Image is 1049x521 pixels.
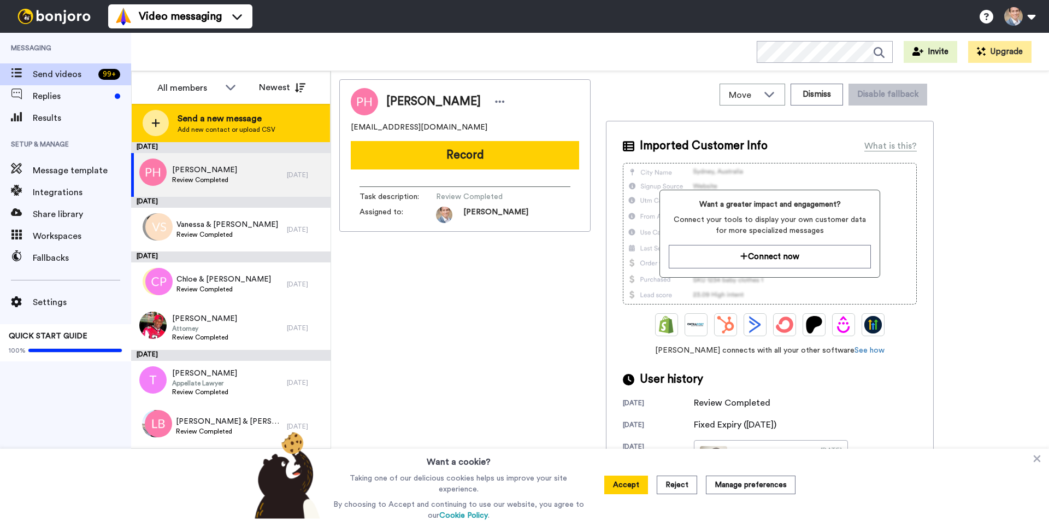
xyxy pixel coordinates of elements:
[33,164,131,177] span: Message template
[143,268,170,295] img: aw.png
[436,191,540,202] span: Review Completed
[178,112,275,125] span: Send a new message
[854,347,885,354] a: See how
[145,213,173,241] img: vs.png
[172,388,237,396] span: Review Completed
[143,213,170,241] img: a1ea34f7-0c29-42cb-b0ff-d373328a5542.jpg
[687,316,705,333] img: Ontraport
[33,186,131,199] span: Integrations
[172,324,237,333] span: Attorney
[968,41,1032,63] button: Upgrade
[172,175,237,184] span: Review Completed
[145,410,172,437] img: lb.png
[139,9,222,24] span: Video messaging
[835,316,852,333] img: Drip
[351,88,378,115] img: Image of Patricia Hoskin
[33,90,110,103] span: Replies
[33,296,131,309] span: Settings
[351,122,487,133] span: [EMAIL_ADDRESS][DOMAIN_NAME]
[706,476,795,494] button: Manage preferences
[386,93,481,110] span: [PERSON_NAME]
[172,165,237,175] span: [PERSON_NAME]
[427,449,491,469] h3: Want a cookie?
[669,214,870,236] span: Connect your tools to display your own customer data for more specialized messages
[9,346,26,355] span: 100%
[640,371,703,388] span: User history
[287,280,325,289] div: [DATE]
[694,418,776,431] div: Fixed Expiry ([DATE])
[623,399,694,409] div: [DATE]
[623,420,694,431] div: [DATE]
[669,245,870,268] button: Connect now
[287,324,325,332] div: [DATE]
[172,368,237,379] span: [PERSON_NAME]
[331,499,587,521] p: By choosing to Accept and continuing to use our website, you agree to our .
[604,476,648,494] button: Accept
[700,446,727,473] img: d17cf30f-12c8-4078-ac0a-8cadfca0952d-thumb.jpg
[805,316,823,333] img: Patreon
[139,312,167,339] img: 0f0c6b49-81dd-413f-897f-ec2667bb92ae.jpg
[157,81,220,95] div: All members
[33,112,131,125] span: Results
[178,125,275,134] span: Add new contact or upload CSV
[463,207,528,223] span: [PERSON_NAME]
[640,138,768,154] span: Imported Customer Info
[848,84,927,106] button: Disable fallback
[131,197,331,208] div: [DATE]
[904,41,957,63] button: Invite
[176,285,271,294] span: Review Completed
[33,68,94,81] span: Send videos
[176,427,281,436] span: Review Completed
[360,191,436,202] span: Task description :
[33,251,131,265] span: Fallbacks
[694,440,848,479] a: By[PERSON_NAME][DATE]
[287,225,325,234] div: [DATE]
[439,512,488,519] a: Cookie Policy
[172,313,237,324] span: [PERSON_NAME]
[694,396,770,409] div: Review Completed
[131,142,331,153] div: [DATE]
[251,77,314,98] button: Newest
[791,84,843,106] button: Dismiss
[623,345,917,356] span: [PERSON_NAME] connects with all your other software
[176,416,281,427] span: [PERSON_NAME] & [PERSON_NAME]
[176,219,278,230] span: Vanessa & [PERSON_NAME]
[33,208,131,221] span: Share library
[131,448,331,459] div: [DATE]
[131,350,331,361] div: [DATE]
[864,316,882,333] img: GoHighLevel
[351,141,579,169] button: Record
[360,207,436,223] span: Assigned to:
[729,89,758,102] span: Move
[331,473,587,495] p: Taking one of our delicious cookies helps us improve your site experience.
[9,332,87,340] span: QUICK START GUIDE
[33,230,131,243] span: Workspaces
[623,442,694,479] div: [DATE]
[864,139,917,153] div: What is this?
[658,316,675,333] img: Shopify
[245,431,326,519] img: bear-with-cookie.png
[776,316,793,333] img: ConvertKit
[139,366,167,394] img: t.png
[13,9,95,24] img: bj-logo-header-white.svg
[746,316,764,333] img: ActiveCampaign
[139,159,167,186] img: ph.png
[176,274,271,285] span: Chloe & [PERSON_NAME]
[176,230,278,239] span: Review Completed
[669,199,870,210] span: Want a greater impact and engagement?
[131,251,331,262] div: [DATE]
[821,446,842,473] div: [DATE]
[436,207,452,223] img: 38350550-3531-4ef1-a03c-c69696e7082d-1622412210.jpg
[287,378,325,387] div: [DATE]
[142,410,169,437] img: 8c71b41e-e351-42e0-a34b-8df3d275fd72.jpg
[172,379,237,388] span: Appellate Lawyer
[145,268,173,295] img: cp.png
[172,333,237,342] span: Review Completed
[717,316,734,333] img: Hubspot
[115,8,132,25] img: vm-color.svg
[657,476,697,494] button: Reject
[98,69,120,80] div: 99 +
[287,422,325,431] div: [DATE]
